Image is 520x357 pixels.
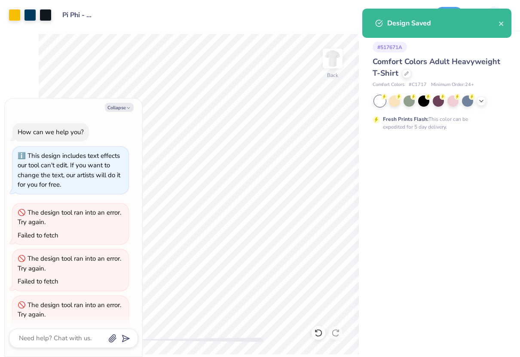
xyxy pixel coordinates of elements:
[18,277,58,286] div: Failed to fetch
[18,301,121,319] div: The design tool ran into an error. Try again.
[18,151,120,189] div: This design includes text effects our tool can't edit. If you want to change the text, our artist...
[373,42,407,52] div: # 517671A
[486,6,503,24] img: Karen Tian
[431,81,474,89] span: Minimum Order: 24 +
[18,323,58,332] div: Failed to fetch
[327,71,338,79] div: Back
[383,116,428,123] strong: Fresh Prints Flash:
[409,81,427,89] span: # C1717
[499,18,505,28] button: close
[383,115,489,131] div: This color can be expedited for 5 day delivery.
[18,231,58,240] div: Failed to fetch
[18,254,121,273] div: The design tool ran into an error. Try again.
[387,18,499,28] div: Design Saved
[324,50,341,67] img: Back
[105,103,134,112] button: Collapse
[373,81,404,89] span: Comfort Colors
[472,6,507,24] a: KT
[373,56,500,78] span: Comfort Colors Adult Heavyweight T-Shirt
[56,6,98,24] input: Untitled Design
[18,208,121,227] div: The design tool ran into an error. Try again.
[18,128,84,136] div: How can we help you?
